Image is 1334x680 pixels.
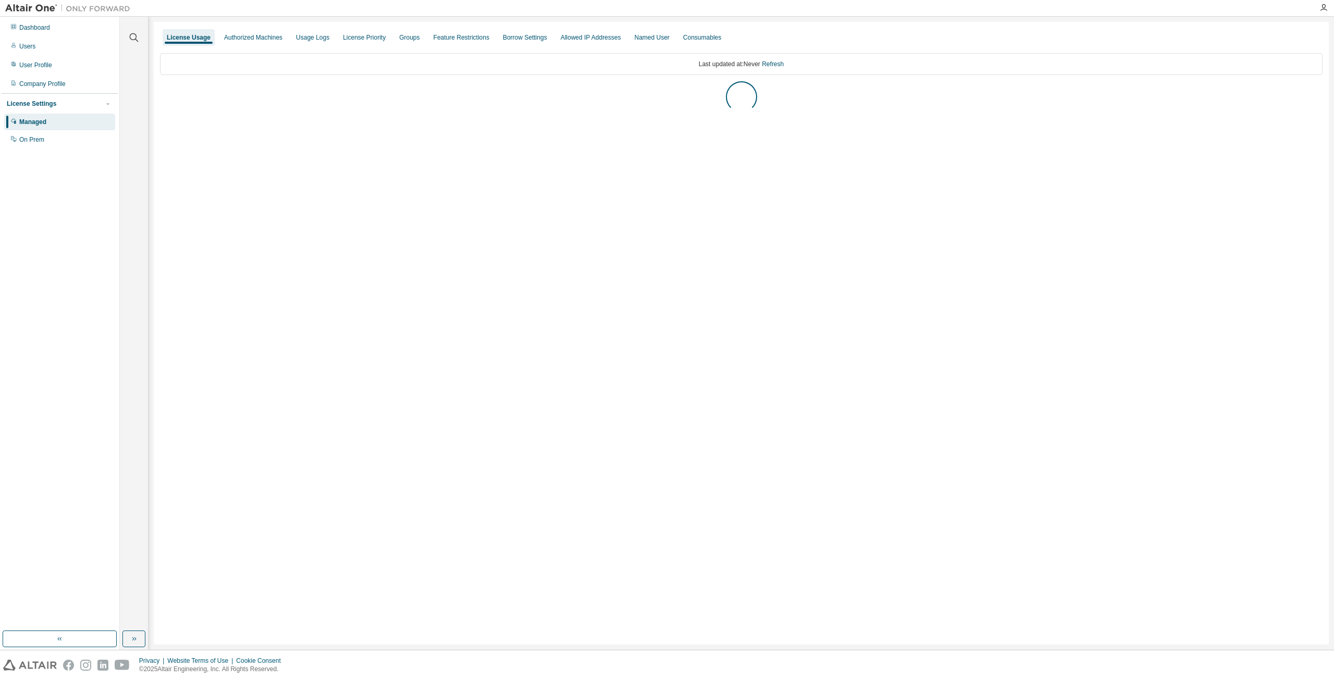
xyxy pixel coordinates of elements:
div: Consumables [683,33,721,42]
div: License Usage [167,33,211,42]
img: linkedin.svg [97,660,108,671]
div: Users [19,42,35,51]
div: Website Terms of Use [167,657,236,665]
div: Cookie Consent [236,657,287,665]
div: Feature Restrictions [434,33,489,42]
div: Authorized Machines [224,33,282,42]
div: Company Profile [19,80,66,88]
div: Usage Logs [296,33,329,42]
p: © 2025 Altair Engineering, Inc. All Rights Reserved. [139,665,287,674]
div: Borrow Settings [503,33,547,42]
div: Dashboard [19,23,50,32]
img: altair_logo.svg [3,660,57,671]
div: License Priority [343,33,386,42]
div: On Prem [19,135,44,144]
img: Altair One [5,3,135,14]
a: Refresh [762,60,784,68]
img: youtube.svg [115,660,130,671]
div: Privacy [139,657,167,665]
img: facebook.svg [63,660,74,671]
div: License Settings [7,100,56,108]
div: Groups [399,33,419,42]
div: Named User [634,33,669,42]
div: Managed [19,118,46,126]
div: Last updated at: Never [160,53,1323,75]
div: Allowed IP Addresses [561,33,621,42]
img: instagram.svg [80,660,91,671]
div: User Profile [19,61,52,69]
